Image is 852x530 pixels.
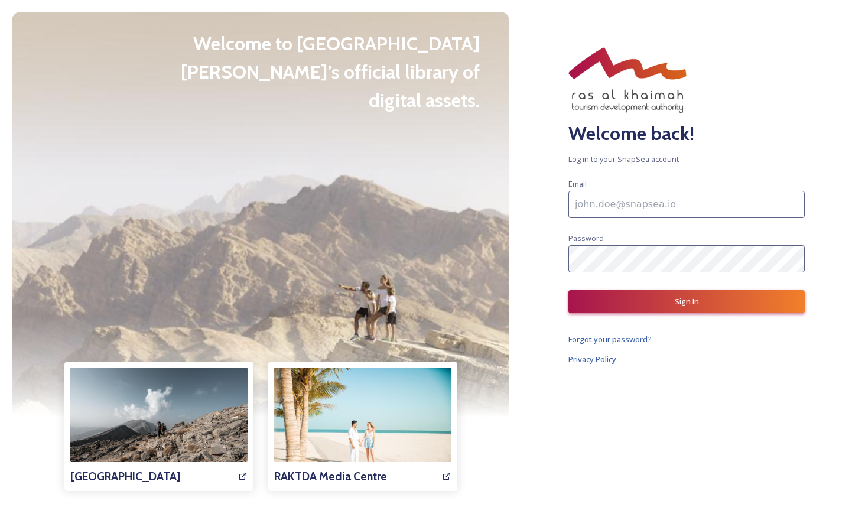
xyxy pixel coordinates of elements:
[568,334,652,344] span: Forgot your password?
[274,468,387,485] h3: RAKTDA Media Centre
[568,233,604,243] span: Password
[70,468,181,485] h3: [GEOGRAPHIC_DATA]
[568,154,805,165] span: Log in to your SnapSea account
[70,368,248,485] a: [GEOGRAPHIC_DATA]
[274,368,451,485] a: RAKTDA Media Centre
[568,191,805,218] input: john.doe@snapsea.io
[568,354,616,365] span: Privacy Policy
[568,119,805,148] h2: Welcome back!
[568,332,805,346] a: Forgot your password?
[568,352,805,366] a: Privacy Policy
[568,178,587,189] span: Email
[568,47,687,113] img: RAKTDA_ENG_NEW%20STACKED%20LOGO_RGB.png
[274,368,451,486] img: 7e8a814c-968e-46a8-ba33-ea04b7243a5d.jpg
[70,368,248,486] img: af43f390-05ef-4fa9-bb37-4833bd5513fb.jpg
[568,290,805,313] button: Sign In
